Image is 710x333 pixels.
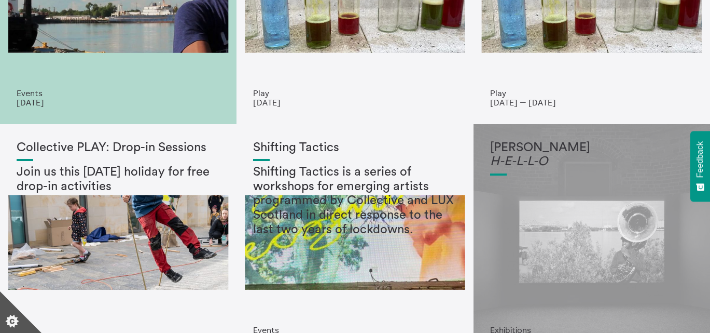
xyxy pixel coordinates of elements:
[253,141,456,155] h1: Shifting Tactics
[17,88,220,98] p: Events
[253,88,456,98] p: Play
[17,141,220,155] h1: Collective PLAY: Drop-in Sessions
[490,141,693,169] h1: [PERSON_NAME]
[17,165,220,194] h2: Join us this [DATE] holiday for free drop-in activities
[253,98,456,107] p: [DATE]
[490,88,693,98] p: Play
[690,131,710,202] button: Feedback - Show survey
[253,165,456,237] h2: Shifting Tactics is a series of workshops for emerging artists programmed by Collective and LUX S...
[490,155,548,168] em: H-E-L-L-O
[490,98,693,107] p: [DATE] — [DATE]
[695,141,705,178] span: Feedback
[17,98,220,107] p: [DATE]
